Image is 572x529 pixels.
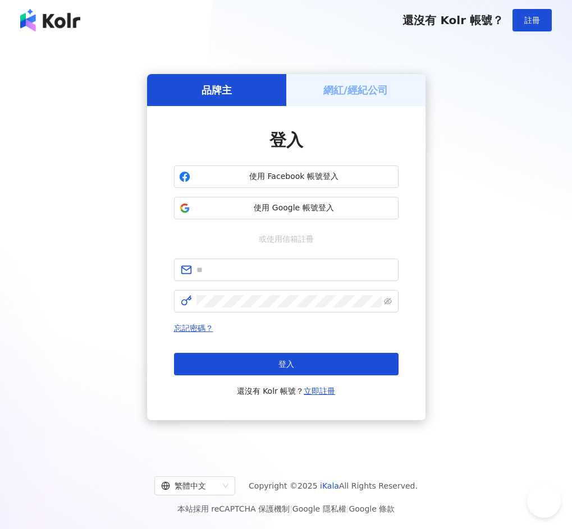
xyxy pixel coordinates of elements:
[512,9,552,31] button: 註冊
[161,477,218,495] div: 繁體中文
[278,360,294,369] span: 登入
[249,479,418,493] span: Copyright © 2025 All Rights Reserved.
[384,297,392,305] span: eye-invisible
[290,504,292,513] span: |
[251,233,322,245] span: 或使用信箱註冊
[346,504,349,513] span: |
[237,384,336,398] span: 還沒有 Kolr 帳號？
[292,504,346,513] a: Google 隱私權
[402,13,504,27] span: 還沒有 Kolr 帳號？
[527,484,561,518] iframe: Help Scout Beacon - Open
[349,504,395,513] a: Google 條款
[20,9,80,31] img: logo
[524,16,540,25] span: 註冊
[174,197,399,219] button: 使用 Google 帳號登入
[304,387,335,395] a: 立即註冊
[195,203,393,214] span: 使用 Google 帳號登入
[174,165,399,188] button: 使用 Facebook 帳號登入
[320,481,339,490] a: iKala
[202,83,232,97] h5: 品牌主
[269,130,303,150] span: 登入
[174,353,399,375] button: 登入
[195,171,393,182] span: 使用 Facebook 帳號登入
[177,502,395,516] span: 本站採用 reCAPTCHA 保護機制
[323,83,388,97] h5: 網紅/經紀公司
[174,324,213,333] a: 忘記密碼？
